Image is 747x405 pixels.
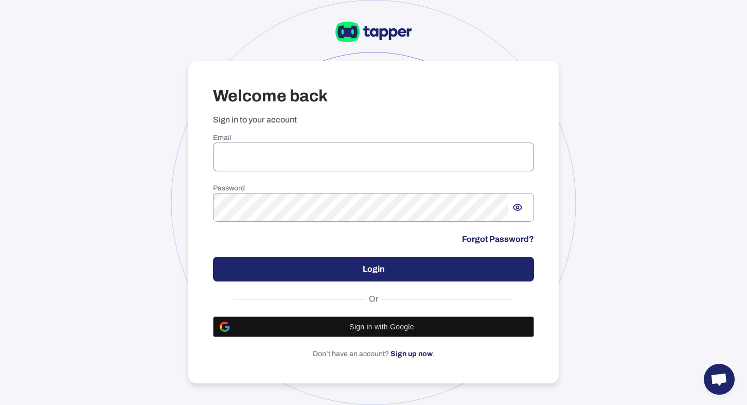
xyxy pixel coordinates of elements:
[462,234,534,244] a: Forgot Password?
[213,86,534,107] h3: Welcome back
[213,133,534,143] h6: Email
[390,350,433,358] a: Sign up now
[508,198,527,217] button: Show password
[213,349,534,359] p: Don’t have an account? .
[213,115,534,125] p: Sign in to your account
[704,364,735,395] div: Open chat
[213,316,534,337] button: Sign in with Google
[236,323,527,331] span: Sign in with Google
[366,294,381,304] span: Or
[213,184,534,193] h6: Password
[213,257,534,281] button: Login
